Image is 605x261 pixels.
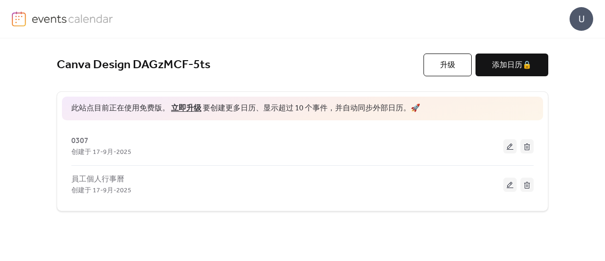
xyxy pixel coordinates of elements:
span: 員工個人行事曆 [71,174,124,185]
span: 升级 [440,60,455,71]
span: 此站点目前正在使用免费版。 要创建更多日历、显示超过 10 个事件，并自动同步外部日历。 🚀 [71,103,420,114]
a: Canva Design DAGzMCF-5ts [57,57,210,73]
a: 0307 [71,138,88,144]
a: 立即升级 [171,101,201,116]
div: U [570,7,593,31]
span: 创建于 17-9月-2025 [71,185,131,197]
button: 升级 [423,54,472,76]
a: 員工個人行事曆 [71,177,124,182]
span: 0307 [71,135,88,147]
span: 创建于 17-9月-2025 [71,147,131,158]
img: logo [12,11,26,27]
img: logo-type [32,11,113,26]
